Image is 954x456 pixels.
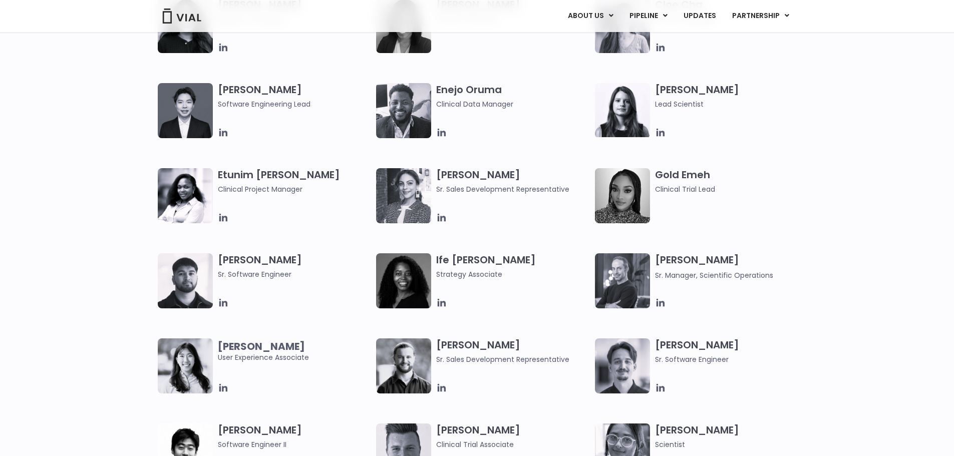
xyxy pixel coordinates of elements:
h3: Etunim [PERSON_NAME] [218,168,372,195]
img: Smiling woman named Gabriella [376,168,431,223]
h3: [PERSON_NAME] [218,83,372,110]
span: Lead Scientist [655,99,809,110]
span: Sr. Software Engineer [655,354,809,365]
h3: [PERSON_NAME] [655,338,809,365]
span: Sr. Software Engineer [218,269,372,280]
img: Image of smiling man named Hugo [376,338,431,393]
span: Sr. Manager, Scientific Operations [655,270,773,280]
h3: Ife [PERSON_NAME] [436,253,590,280]
h3: [PERSON_NAME] [218,423,372,450]
img: Ife Desamours [376,253,431,308]
h3: [PERSON_NAME] [655,253,809,281]
h3: [PERSON_NAME] [655,83,809,110]
a: PARTNERSHIPMenu Toggle [724,8,797,25]
span: Clinical Data Manager [436,99,590,110]
img: Headshot of smiling man named Enejo [376,83,431,138]
img: Headshot of smiling man named Jared [595,253,650,308]
img: Headshot of smiling woman named Elia [595,83,650,137]
img: A woman wearing a leopard print shirt in a black and white photo. [595,168,650,223]
span: Strategy Associate [436,269,590,280]
span: Scientist [655,439,809,450]
h3: Gold Emeh [655,168,809,195]
img: Fran [595,338,650,393]
span: Clinical Trial Associate [436,439,590,450]
a: ABOUT USMenu Toggle [560,8,621,25]
h3: Enejo Oruma [436,83,590,110]
h3: [PERSON_NAME] [218,253,372,280]
span: Clinical Project Manager [218,184,372,195]
span: Sr. Sales Development Representative [436,354,590,365]
h3: [PERSON_NAME] [436,338,590,365]
span: Sr. Sales Development Representative [436,184,590,195]
h3: [PERSON_NAME] [436,168,590,195]
img: Headshot of smiling of man named Gurman [158,253,213,308]
a: PIPELINEMenu Toggle [621,8,675,25]
span: Clinical Trial Lead [655,184,809,195]
a: UPDATES [676,8,724,25]
span: User Experience Associate [218,341,372,363]
h3: [PERSON_NAME] [655,423,809,450]
b: [PERSON_NAME] [218,339,305,353]
span: Software Engineering Lead [218,99,372,110]
img: Image of smiling woman named Etunim [158,168,213,223]
span: Software Engineer II [218,439,372,450]
h3: [PERSON_NAME] [436,423,590,450]
img: Vial Logo [162,9,202,24]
